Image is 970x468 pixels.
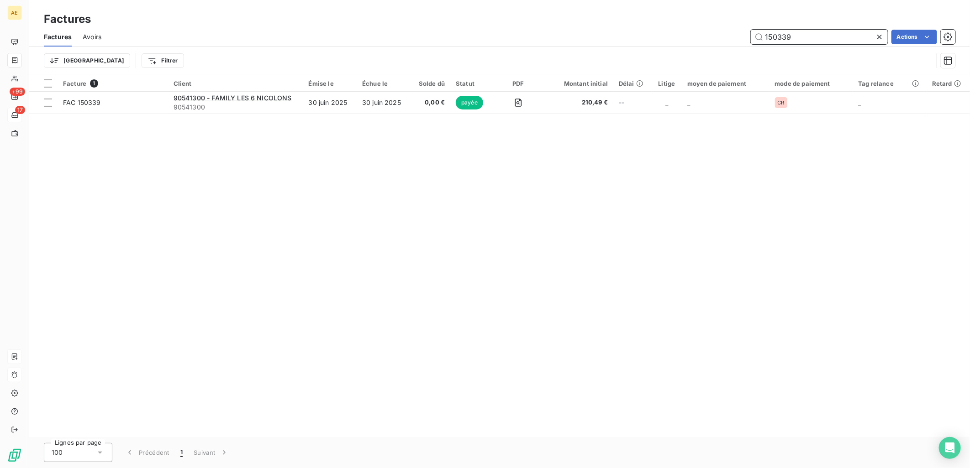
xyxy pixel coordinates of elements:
[548,80,608,87] div: Montant initial
[180,448,183,457] span: 1
[63,80,86,87] span: Facture
[456,96,483,109] span: payée
[120,443,175,462] button: Précédent
[7,89,21,104] a: +99
[687,99,690,106] span: _
[174,94,292,102] span: 90541300 - FAMILY LES 6 NICOLONS
[613,92,652,114] td: --
[858,80,921,87] div: Tag relance
[687,80,764,87] div: moyen de paiement
[309,80,351,87] div: Émise le
[416,98,445,107] span: 0,00 €
[90,79,98,88] span: 1
[775,80,848,87] div: mode de paiement
[778,100,785,105] span: CR
[619,80,646,87] div: Délai
[63,99,101,106] span: FAC 150339
[52,448,63,457] span: 100
[44,11,91,27] h3: Factures
[858,99,861,106] span: _
[456,80,489,87] div: Statut
[939,437,961,459] div: Open Intercom Messenger
[500,80,537,87] div: PDF
[188,443,234,462] button: Suivant
[175,443,188,462] button: 1
[751,30,888,44] input: Rechercher
[891,30,937,44] button: Actions
[548,98,608,107] span: 210,49 €
[7,448,22,463] img: Logo LeanPay
[10,88,25,96] span: +99
[44,53,130,68] button: [GEOGRAPHIC_DATA]
[7,108,21,122] a: 17
[174,103,298,112] span: 90541300
[303,92,357,114] td: 30 juin 2025
[357,92,410,114] td: 30 juin 2025
[142,53,184,68] button: Filtrer
[44,32,72,42] span: Factures
[932,80,965,87] div: Retard
[15,106,25,114] span: 17
[362,80,405,87] div: Échue le
[657,80,676,87] div: Litige
[416,80,445,87] div: Solde dû
[174,80,298,87] div: Client
[665,99,668,106] span: _
[83,32,101,42] span: Avoirs
[7,5,22,20] div: AE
